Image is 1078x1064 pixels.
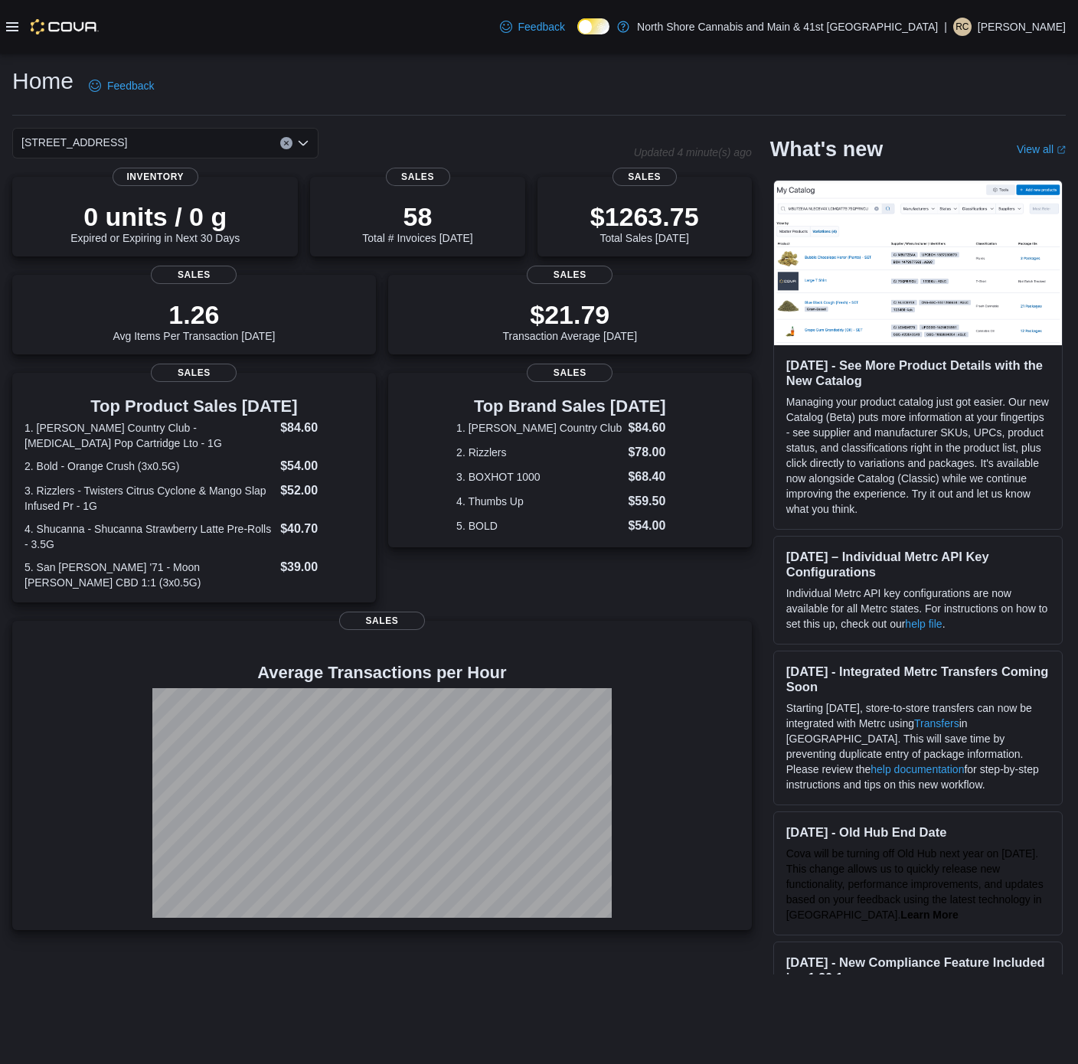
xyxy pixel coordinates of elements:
dd: $54.00 [628,517,683,535]
div: Total # Invoices [DATE] [362,201,472,244]
p: Individual Metrc API key configurations are now available for all Metrc states. For instructions ... [786,586,1050,632]
button: Clear input [280,137,292,149]
a: help file [905,618,942,630]
span: Cova will be turning off Old Hub next year on [DATE]. This change allows us to quickly release ne... [786,847,1044,921]
dd: $52.00 [280,481,364,500]
a: Learn More [900,909,958,921]
span: Feedback [518,19,565,34]
a: help documentation [871,763,964,775]
img: Cova [31,19,99,34]
h2: What's new [770,137,883,162]
dt: 5. BOLD [456,518,622,534]
p: | [944,18,947,36]
h3: [DATE] – Individual Metrc API Key Configurations [786,549,1050,579]
div: Ron Chamberlain [953,18,972,36]
dt: 1. [PERSON_NAME] Country Club - [MEDICAL_DATA] Pop Cartridge Lto - 1G [24,420,274,451]
span: Sales [339,612,425,630]
p: $1263.75 [590,201,699,232]
span: Sales [386,168,450,186]
h3: [DATE] - Integrated Metrc Transfers Coming Soon [786,664,1050,694]
span: Sales [527,364,612,382]
p: 0 units / 0 g [70,201,240,232]
h3: Top Brand Sales [DATE] [456,397,683,416]
h3: [DATE] - Old Hub End Date [786,824,1050,840]
dt: 4. Shucanna - Shucanna Strawberry Latte Pre-Rolls - 3.5G [24,521,274,552]
span: Inventory [113,168,198,186]
dd: $84.60 [628,419,683,437]
h3: [DATE] - See More Product Details with the New Catalog [786,357,1050,388]
a: Transfers [914,717,959,729]
dd: $40.70 [280,520,364,538]
dt: 1. [PERSON_NAME] Country Club [456,420,622,436]
span: Sales [151,266,237,284]
dd: $39.00 [280,558,364,576]
h3: Top Product Sales [DATE] [24,397,364,416]
span: [STREET_ADDRESS] [21,133,127,152]
dt: 2. Rizzlers [456,445,622,460]
p: 58 [362,201,472,232]
span: Dark Mode [577,34,578,35]
svg: External link [1057,145,1066,155]
span: RC [955,18,969,36]
h1: Home [12,66,73,96]
div: Total Sales [DATE] [590,201,699,244]
dt: 5. San [PERSON_NAME] '71 - Moon [PERSON_NAME] CBD 1:1 (3x0.5G) [24,560,274,590]
div: Expired or Expiring in Next 30 Days [70,201,240,244]
dd: $59.50 [628,492,683,511]
dd: $78.00 [628,443,683,462]
dd: $84.60 [280,419,364,437]
input: Dark Mode [577,18,609,34]
span: Sales [527,266,612,284]
h3: [DATE] - New Compliance Feature Included in v1.30.1 [786,955,1050,985]
span: Sales [151,364,237,382]
dt: 4. Thumbs Up [456,494,622,509]
div: Avg Items Per Transaction [DATE] [113,299,275,342]
dt: 2. Bold - Orange Crush (3x0.5G) [24,459,274,474]
dt: 3. BOXHOT 1000 [456,469,622,485]
dd: $54.00 [280,457,364,475]
button: Open list of options [297,137,309,149]
p: North Shore Cannabis and Main & 41st [GEOGRAPHIC_DATA] [637,18,938,36]
p: $21.79 [502,299,637,330]
dt: 3. Rizzlers - Twisters Citrus Cyclone & Mango Slap Infused Pr - 1G [24,483,274,514]
span: Sales [612,168,677,186]
p: 1.26 [113,299,275,330]
span: Feedback [107,78,154,93]
a: View allExternal link [1017,143,1066,155]
div: Transaction Average [DATE] [502,299,637,342]
h4: Average Transactions per Hour [24,664,740,682]
dd: $68.40 [628,468,683,486]
a: Feedback [83,70,160,101]
a: Feedback [494,11,571,42]
p: [PERSON_NAME] [978,18,1066,36]
p: Starting [DATE], store-to-store transfers can now be integrated with Metrc using in [GEOGRAPHIC_D... [786,700,1050,792]
p: Managing your product catalog just got easier. Our new Catalog (Beta) puts more information at yo... [786,394,1050,517]
p: Updated 4 minute(s) ago [634,146,752,158]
